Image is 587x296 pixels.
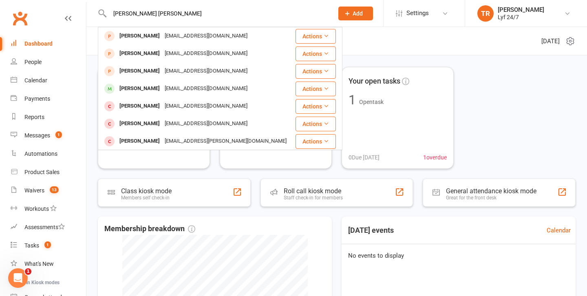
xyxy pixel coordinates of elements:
div: General attendance kiosk mode [446,187,536,195]
div: [PERSON_NAME] [117,30,162,42]
div: What's New [24,261,54,267]
a: Calendar [547,225,571,235]
div: Messages [24,132,50,139]
span: 1 [55,131,62,138]
a: Reports [11,108,86,126]
h3: [DATE] events [342,223,400,238]
a: Product Sales [11,163,86,181]
div: Product Sales [24,169,60,175]
a: Messages 1 [11,126,86,145]
div: [EMAIL_ADDRESS][PERSON_NAME][DOMAIN_NAME] [162,135,289,147]
span: 1 [25,268,31,275]
div: Dashboard [24,40,53,47]
div: [EMAIL_ADDRESS][DOMAIN_NAME] [162,65,250,77]
a: Clubworx [10,8,30,29]
div: [PERSON_NAME] [117,135,162,147]
div: [EMAIL_ADDRESS][DOMAIN_NAME] [162,118,250,130]
a: People [11,53,86,71]
span: Add [353,10,363,17]
div: Lyf 24/7 [498,13,544,21]
div: [PERSON_NAME] [498,6,544,13]
div: People [24,59,42,65]
div: Tasks [24,242,39,249]
div: 1 [349,93,356,106]
span: 13 [50,186,59,193]
div: [EMAIL_ADDRESS][DOMAIN_NAME] [162,83,250,95]
button: Actions [296,64,336,79]
span: [DATE] [541,36,560,46]
div: Roll call kiosk mode [284,187,343,195]
div: Workouts [24,205,49,212]
span: Your open tasks [349,75,400,87]
div: Staff check-in for members [284,195,343,201]
span: 1 overdue [423,153,447,162]
div: [PERSON_NAME] [117,83,162,95]
div: [EMAIL_ADDRESS][DOMAIN_NAME] [162,100,250,112]
a: Dashboard [11,35,86,53]
span: 1 [44,241,51,248]
button: Add [338,7,373,20]
div: [EMAIL_ADDRESS][DOMAIN_NAME] [162,30,250,42]
div: Great for the front desk [446,195,536,201]
a: Assessments [11,218,86,236]
div: Assessments [24,224,65,230]
a: Calendar [11,71,86,90]
div: Calendar [24,77,47,84]
button: Actions [296,46,336,61]
div: Members self check-in [121,195,172,201]
div: Waivers [24,187,44,194]
div: No events to display [338,244,579,267]
div: [PERSON_NAME] [117,65,162,77]
a: Waivers 13 [11,181,86,200]
span: 0 Due [DATE] [349,153,380,162]
span: Settings [406,4,429,22]
div: Reports [24,114,44,120]
span: Open task [359,99,384,105]
div: [PERSON_NAME] [117,118,162,130]
div: Payments [24,95,50,102]
div: Automations [24,150,57,157]
button: Actions [296,82,336,96]
a: Workouts [11,200,86,218]
a: Payments [11,90,86,108]
a: What's New [11,255,86,273]
button: Actions [296,134,336,149]
button: Actions [296,29,336,44]
div: [PERSON_NAME] [117,48,162,60]
div: [PERSON_NAME] [117,100,162,112]
a: Automations [11,145,86,163]
iframe: Intercom live chat [8,268,28,288]
button: Actions [296,99,336,114]
div: Class kiosk mode [121,187,172,195]
button: Actions [296,117,336,131]
a: Tasks 1 [11,236,86,255]
input: Search... [107,8,328,19]
div: [EMAIL_ADDRESS][DOMAIN_NAME] [162,48,250,60]
span: Membership breakdown [104,223,195,235]
div: TR [477,5,494,22]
